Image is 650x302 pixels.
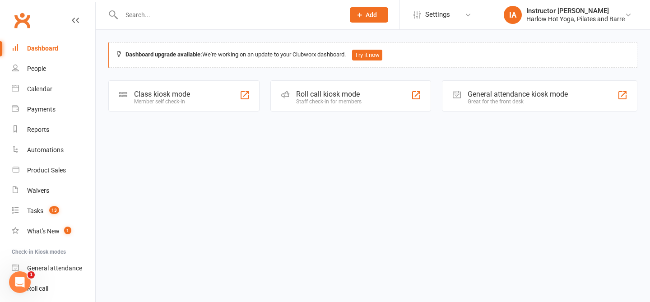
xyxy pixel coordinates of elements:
div: Staff check-in for members [296,98,362,105]
div: Reports [27,126,49,133]
div: Payments [27,106,56,113]
button: Try it now [352,50,382,60]
span: Add [366,11,377,19]
div: Roll call [27,285,48,292]
span: Settings [425,5,450,25]
div: Class kiosk mode [134,90,190,98]
span: 13 [49,206,59,214]
a: Automations [12,140,95,160]
span: 1 [64,227,71,234]
div: Member self check-in [134,98,190,105]
a: What's New1 [12,221,95,242]
div: Great for the front desk [468,98,568,105]
a: Dashboard [12,38,95,59]
div: People [27,65,46,72]
div: Automations [27,146,64,153]
div: General attendance kiosk mode [468,90,568,98]
div: Roll call kiosk mode [296,90,362,98]
a: Tasks 13 [12,201,95,221]
div: Product Sales [27,167,66,174]
div: Waivers [27,187,49,194]
span: 1 [28,271,35,279]
div: Calendar [27,85,52,93]
div: Tasks [27,207,43,214]
iframe: Intercom live chat [9,271,31,293]
a: Clubworx [11,9,33,32]
div: General attendance [27,265,82,272]
a: Waivers [12,181,95,201]
input: Search... [119,9,338,21]
div: Instructor [PERSON_NAME] [526,7,625,15]
div: IA [504,6,522,24]
a: People [12,59,95,79]
div: Dashboard [27,45,58,52]
button: Add [350,7,388,23]
a: Payments [12,99,95,120]
a: Product Sales [12,160,95,181]
strong: Dashboard upgrade available: [125,51,202,58]
a: Calendar [12,79,95,99]
div: Harlow Hot Yoga, Pilates and Barre [526,15,625,23]
div: We're working on an update to your Clubworx dashboard. [108,42,637,68]
a: Roll call [12,279,95,299]
a: General attendance kiosk mode [12,258,95,279]
div: What's New [27,228,60,235]
a: Reports [12,120,95,140]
